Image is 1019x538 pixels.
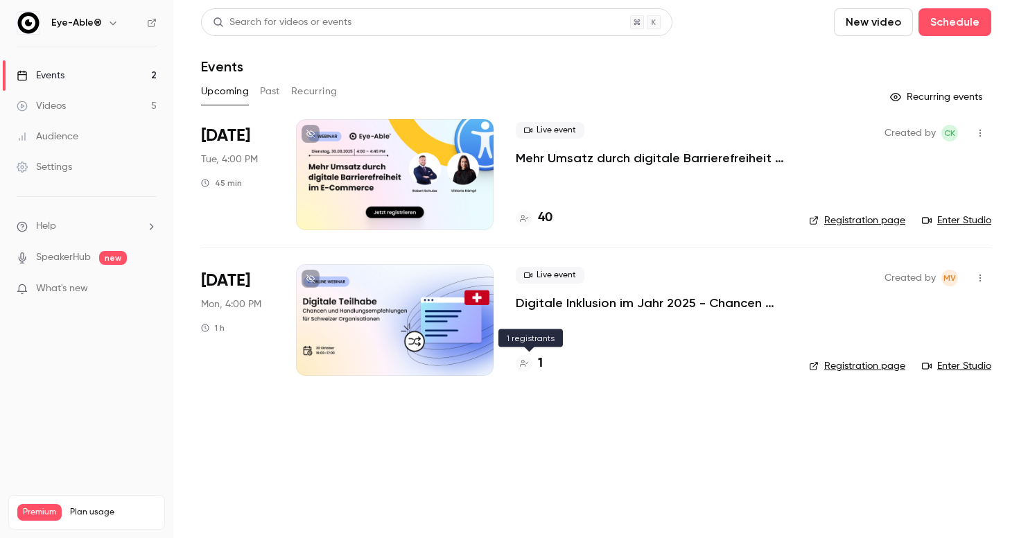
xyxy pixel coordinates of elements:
[201,119,274,230] div: Sep 30 Tue, 4:00 PM (Europe/Berlin)
[538,354,543,373] h4: 1
[201,322,225,333] div: 1 h
[201,297,261,311] span: Mon, 4:00 PM
[516,267,584,284] span: Live event
[834,8,913,36] button: New video
[918,8,991,36] button: Schedule
[17,160,72,174] div: Settings
[17,504,62,521] span: Premium
[944,125,955,141] span: CK
[201,153,258,166] span: Tue, 4:00 PM
[260,80,280,103] button: Past
[941,125,958,141] span: Carolin Kaulfersch
[885,270,936,286] span: Created by
[17,99,66,113] div: Videos
[516,354,543,373] a: 1
[884,86,991,108] button: Recurring events
[213,15,351,30] div: Search for videos or events
[201,177,242,189] div: 45 min
[516,209,552,227] a: 40
[922,214,991,227] a: Enter Studio
[36,281,88,296] span: What's new
[809,214,905,227] a: Registration page
[17,130,78,144] div: Audience
[201,270,250,292] span: [DATE]
[516,150,787,166] a: Mehr Umsatz durch digitale Barrierefreiheit im E-Commerce
[201,58,243,75] h1: Events
[17,219,157,234] li: help-dropdown-opener
[51,16,102,30] h6: Eye-Able®
[516,122,584,139] span: Live event
[17,12,40,34] img: Eye-Able®
[201,80,249,103] button: Upcoming
[809,359,905,373] a: Registration page
[943,270,956,286] span: MV
[36,219,56,234] span: Help
[201,125,250,147] span: [DATE]
[941,270,958,286] span: Mahdalena Varchenko
[17,69,64,83] div: Events
[516,295,787,311] a: Digitale Inklusion im Jahr 2025 - Chancen und Handlungsempfehlungen für Schweizer Organisationen
[70,507,156,518] span: Plan usage
[36,250,91,265] a: SpeakerHub
[99,251,127,265] span: new
[140,283,157,295] iframe: Noticeable Trigger
[291,80,338,103] button: Recurring
[538,209,552,227] h4: 40
[885,125,936,141] span: Created by
[201,264,274,375] div: Oct 20 Mon, 4:00 PM (Europe/Berlin)
[922,359,991,373] a: Enter Studio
